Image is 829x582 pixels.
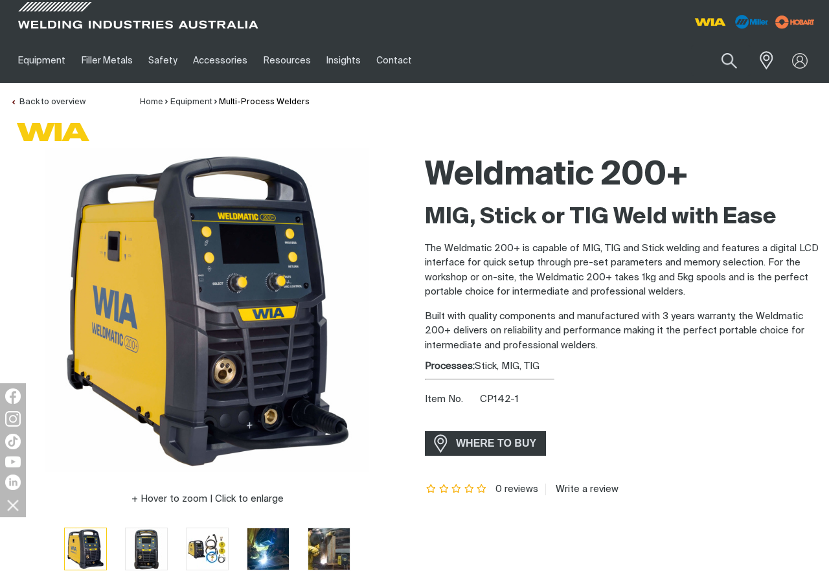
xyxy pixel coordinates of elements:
nav: Breadcrumb [140,96,310,109]
a: Home [140,98,163,106]
p: The Weldmatic 200+ is capable of MIG, TIG and Stick welding and features a digital LCD interface ... [425,241,819,300]
img: YouTube [5,456,21,467]
button: Go to slide 5 [308,528,350,570]
a: Safety [141,38,185,83]
img: Weldmatic 200+ [45,148,369,472]
a: Contact [369,38,420,83]
button: Go to slide 3 [186,528,229,570]
span: Item No. [425,392,477,407]
img: Weldmatic 200+ [247,528,289,570]
span: Rating: {0} [425,485,488,494]
a: Insights [319,38,369,83]
a: Multi-Process Welders [219,98,310,106]
button: Go to slide 2 [125,528,168,570]
img: Weldmatic 200+ [187,528,228,569]
img: Weldmatic 200+ [308,528,350,570]
img: TikTok [5,434,21,449]
img: hide socials [2,494,24,516]
a: Resources [256,38,319,83]
img: Facebook [5,388,21,404]
button: Hover to zoom | Click to enlarge [124,491,291,507]
div: Stick, MIG, TIG [425,359,819,374]
span: 0 reviews [495,484,538,494]
input: Product name or item number... [691,45,751,76]
span: CP142-1 [480,394,519,404]
h1: Weldmatic 200+ [425,155,819,197]
a: Equipment [10,38,73,83]
img: miller [771,12,819,32]
nav: Main [10,38,617,83]
img: LinkedIn [5,475,21,490]
button: Search products [707,45,751,76]
button: Go to slide 1 [64,528,107,570]
a: Equipment [170,98,212,106]
span: WHERE TO BUY [448,433,545,454]
a: WHERE TO BUY [425,431,546,455]
p: Built with quality components and manufactured with 3 years warranty, the Weldmatic 200+ delivers... [425,309,819,353]
strong: Processes: [425,361,475,371]
a: Write a review [545,484,619,495]
h2: MIG, Stick or TIG Weld with Ease [425,203,819,232]
img: Weldmatic 200+ [126,528,167,570]
img: Instagram [5,411,21,427]
a: Back to overview [10,98,85,106]
img: Weldmatic 200+ [65,528,106,570]
a: Filler Metals [73,38,140,83]
a: Accessories [185,38,255,83]
button: Go to slide 4 [247,528,290,570]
